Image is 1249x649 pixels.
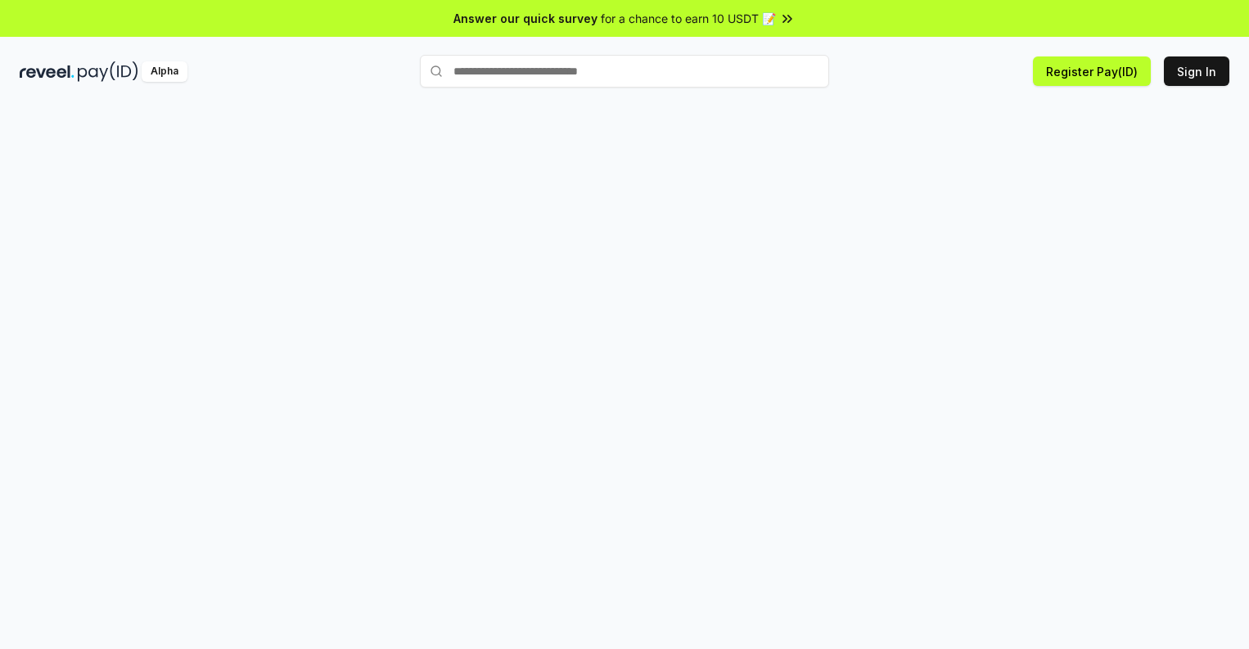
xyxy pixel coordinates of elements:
[142,61,187,82] div: Alpha
[453,10,597,27] span: Answer our quick survey
[1033,56,1151,86] button: Register Pay(ID)
[20,61,74,82] img: reveel_dark
[1164,56,1229,86] button: Sign In
[601,10,776,27] span: for a chance to earn 10 USDT 📝
[78,61,138,82] img: pay_id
